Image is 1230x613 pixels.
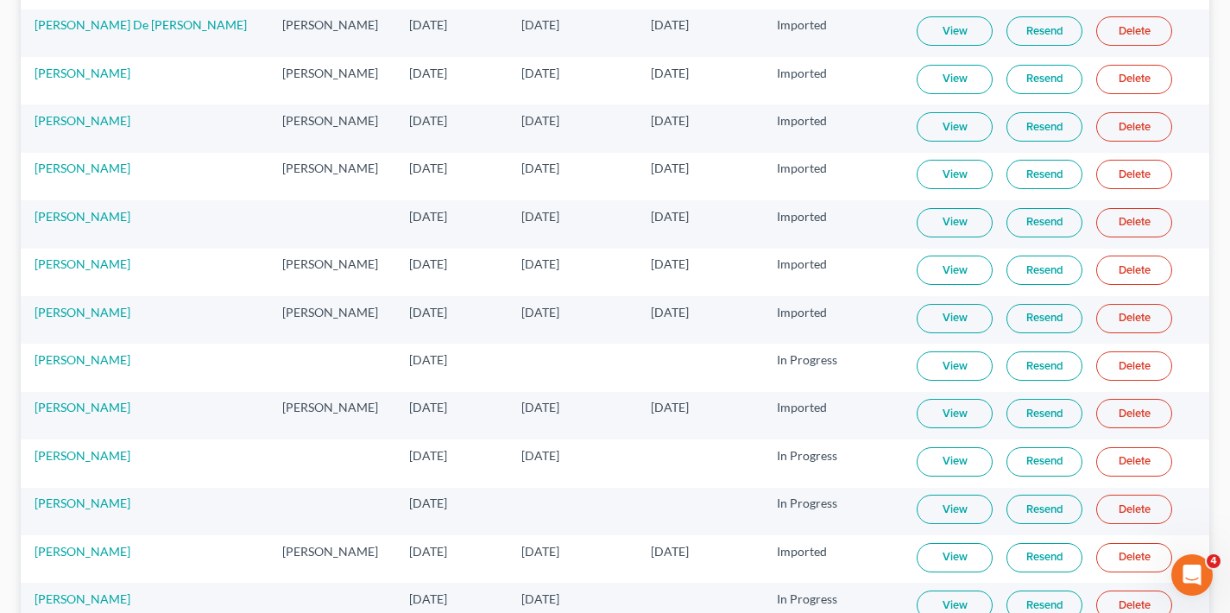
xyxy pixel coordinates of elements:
td: Imported [763,104,904,152]
a: [PERSON_NAME] [35,161,130,175]
a: Delete [1096,304,1172,333]
td: Imported [763,535,904,583]
td: [PERSON_NAME] [268,153,395,200]
span: [DATE] [521,256,559,271]
span: [DATE] [409,209,447,224]
a: Resend [1006,65,1082,94]
a: View [917,65,993,94]
a: View [917,351,993,381]
a: Resend [1006,304,1082,333]
td: [PERSON_NAME] [268,535,395,583]
td: Imported [763,392,904,439]
iframe: Intercom live chat [1171,554,1213,596]
span: [DATE] [521,400,559,414]
span: [DATE] [651,66,689,80]
td: Imported [763,296,904,344]
a: [PERSON_NAME] [35,591,130,606]
td: In Progress [763,344,904,391]
span: [DATE] [521,209,559,224]
a: Delete [1096,447,1172,477]
span: [DATE] [521,113,559,128]
a: Resend [1006,543,1082,572]
a: View [917,160,993,189]
span: [DATE] [409,161,447,175]
span: [DATE] [521,305,559,319]
span: [DATE] [409,305,447,319]
a: Resend [1006,399,1082,428]
span: [DATE] [651,256,689,271]
span: [DATE] [409,66,447,80]
a: Delete [1096,256,1172,285]
a: Delete [1096,495,1172,524]
span: [DATE] [651,209,689,224]
a: [PERSON_NAME] [35,113,130,128]
a: Resend [1006,351,1082,381]
td: [PERSON_NAME] [268,296,395,344]
a: View [917,256,993,285]
a: Delete [1096,351,1172,381]
span: [DATE] [409,352,447,367]
td: [PERSON_NAME] [268,9,395,57]
span: [DATE] [651,17,689,32]
a: Resend [1006,447,1082,477]
a: [PERSON_NAME] [35,448,130,463]
a: [PERSON_NAME] [35,256,130,271]
span: [DATE] [521,17,559,32]
span: [DATE] [521,591,559,606]
td: [PERSON_NAME] [268,104,395,152]
span: [DATE] [651,400,689,414]
td: [PERSON_NAME] [268,57,395,104]
td: Imported [763,57,904,104]
a: View [917,447,993,477]
td: [PERSON_NAME] [268,249,395,296]
a: Delete [1096,65,1172,94]
span: [DATE] [651,113,689,128]
a: Delete [1096,16,1172,46]
span: [DATE] [409,113,447,128]
span: [DATE] [409,496,447,510]
a: Delete [1096,208,1172,237]
a: View [917,304,993,333]
a: View [917,112,993,142]
a: [PERSON_NAME] [35,496,130,510]
a: Resend [1006,160,1082,189]
a: [PERSON_NAME] De [PERSON_NAME] [35,17,247,32]
span: [DATE] [409,591,447,606]
td: Imported [763,153,904,200]
a: Resend [1006,16,1082,46]
a: Delete [1096,543,1172,572]
span: [DATE] [409,400,447,414]
span: [DATE] [409,448,447,463]
td: [PERSON_NAME] [268,392,395,439]
span: 4 [1207,554,1221,568]
a: [PERSON_NAME] [35,209,130,224]
span: [DATE] [409,17,447,32]
span: [DATE] [521,544,559,559]
a: Resend [1006,208,1082,237]
a: View [917,208,993,237]
a: View [917,16,993,46]
td: Imported [763,9,904,57]
a: [PERSON_NAME] [35,352,130,367]
td: In Progress [763,488,904,535]
span: [DATE] [521,161,559,175]
a: [PERSON_NAME] [35,544,130,559]
span: [DATE] [409,256,447,271]
a: [PERSON_NAME] [35,66,130,80]
span: [DATE] [651,305,689,319]
td: Imported [763,249,904,296]
a: Delete [1096,160,1172,189]
span: [DATE] [409,544,447,559]
span: [DATE] [651,161,689,175]
a: [PERSON_NAME] [35,400,130,414]
a: Resend [1006,112,1082,142]
a: View [917,399,993,428]
a: Delete [1096,112,1172,142]
a: [PERSON_NAME] [35,305,130,319]
a: Resend [1006,495,1082,524]
td: Imported [763,200,904,248]
a: Resend [1006,256,1082,285]
a: View [917,543,993,572]
a: View [917,495,993,524]
span: [DATE] [651,544,689,559]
